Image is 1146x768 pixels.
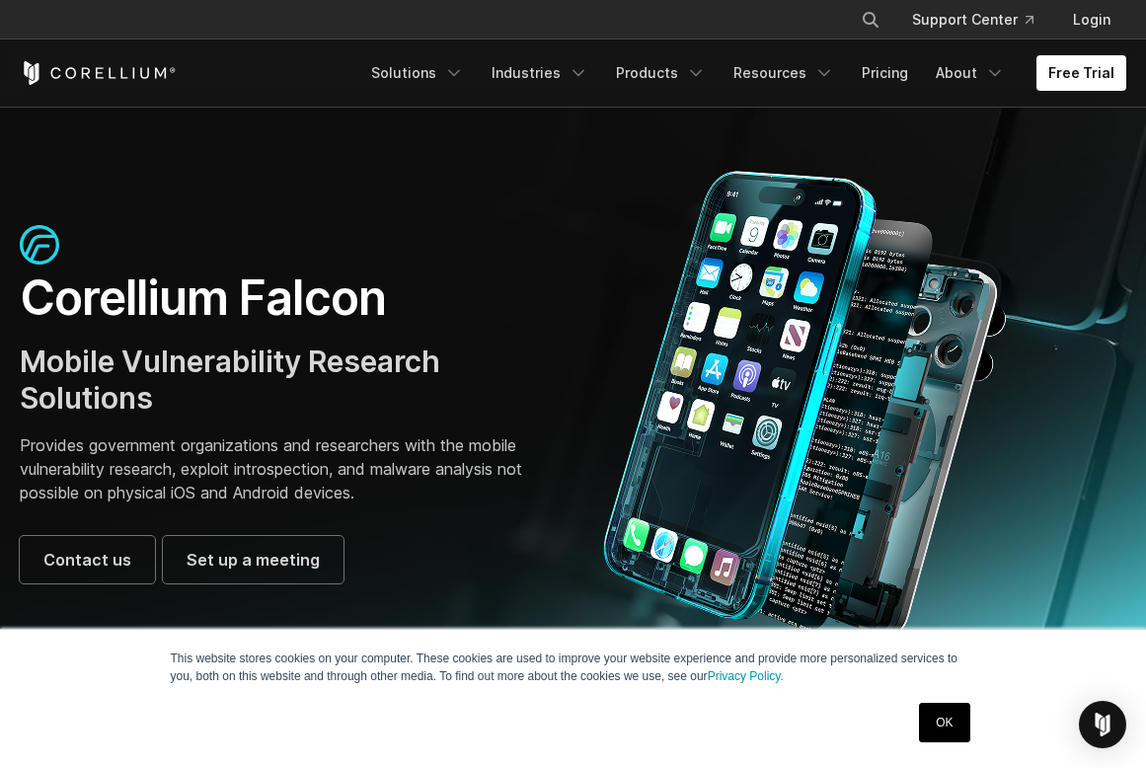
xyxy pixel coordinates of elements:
[853,2,888,38] button: Search
[837,2,1126,38] div: Navigation Menu
[1036,55,1126,91] a: Free Trial
[20,61,177,85] a: Corellium Home
[593,170,1018,638] img: Corellium_Falcon Hero 1
[187,548,320,572] span: Set up a meeting
[1079,701,1126,748] div: Open Intercom Messenger
[722,55,846,91] a: Resources
[163,536,344,583] a: Set up a meeting
[896,2,1049,38] a: Support Center
[20,536,155,583] a: Contact us
[359,55,1126,91] div: Navigation Menu
[480,55,600,91] a: Industries
[708,669,784,683] a: Privacy Policy.
[171,650,976,685] p: This website stores cookies on your computer. These cookies are used to improve your website expe...
[20,433,554,504] p: Provides government organizations and researchers with the mobile vulnerability research, exploit...
[604,55,718,91] a: Products
[850,55,920,91] a: Pricing
[924,55,1017,91] a: About
[1057,2,1126,38] a: Login
[919,703,969,742] a: OK
[20,344,440,417] span: Mobile Vulnerability Research Solutions
[20,225,59,265] img: falcon-icon
[359,55,476,91] a: Solutions
[20,269,554,328] h1: Corellium Falcon
[43,548,131,572] span: Contact us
